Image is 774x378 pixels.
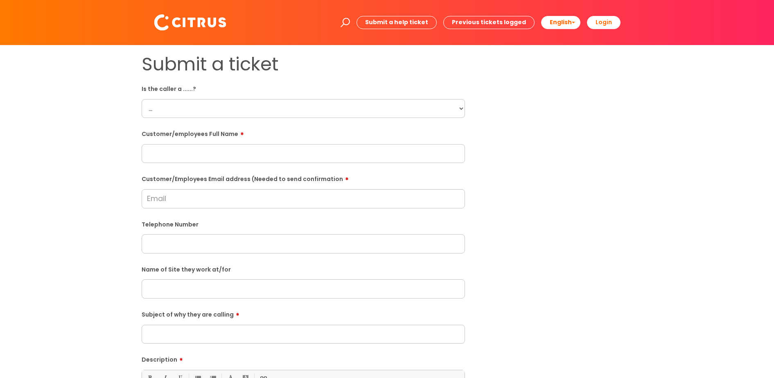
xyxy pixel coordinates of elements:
[550,18,572,26] span: English
[142,220,465,228] label: Telephone Number
[596,18,612,26] b: Login
[142,189,465,208] input: Email
[142,84,465,93] label: Is the caller a ......?
[587,16,621,29] a: Login
[443,16,535,29] a: Previous tickets logged
[142,308,465,318] label: Subject of why they are calling
[142,128,465,138] label: Customer/employees Full Name
[142,265,465,273] label: Name of Site they work at/for
[142,53,465,75] h1: Submit a ticket
[142,173,465,183] label: Customer/Employees Email address (Needed to send confirmation
[357,16,437,29] a: Submit a help ticket
[142,353,465,363] label: Description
